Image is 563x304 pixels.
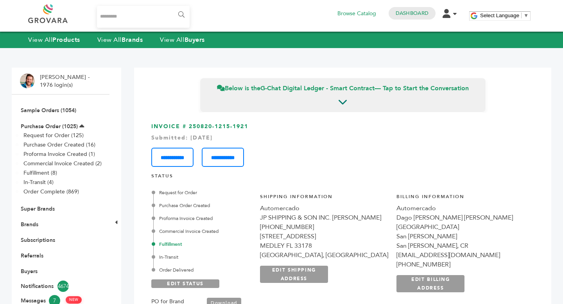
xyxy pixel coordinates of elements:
[337,9,376,18] a: Browse Catalog
[23,150,95,158] a: Proforma Invoice Created (1)
[396,193,525,204] h4: Billing Information
[480,13,519,18] span: Select Language
[153,202,251,209] div: Purchase Order Created
[160,36,205,44] a: View AllBuyers
[21,205,55,213] a: Super Brands
[21,236,55,244] a: Subscriptions
[524,13,529,18] span: ▼
[260,204,389,213] div: Automercado
[260,241,389,250] div: MEDLEY FL 33178
[396,222,525,232] div: [GEOGRAPHIC_DATA]
[23,179,54,186] a: In-Transit (4)
[396,260,525,269] div: [PHONE_NUMBER]
[21,252,43,259] a: Referrals
[151,173,534,183] h4: STATUS
[21,221,38,228] a: Brands
[23,169,57,177] a: Fulfillment (8)
[97,6,190,28] input: Search...
[21,107,76,114] a: Sample Orders (1054)
[23,188,79,195] a: Order Complete (869)
[260,84,375,93] strong: G-Chat Digital Ledger - Smart Contract
[396,232,525,241] div: San [PERSON_NAME]
[52,36,80,44] strong: Products
[521,13,522,18] span: ​
[260,193,389,204] h4: Shipping Information
[23,160,102,167] a: Commercial Invoice Created (2)
[23,132,84,139] a: Request for Order (125)
[122,36,143,44] strong: Brands
[396,241,525,250] div: San [PERSON_NAME], CR
[480,13,529,18] a: Select Language​
[260,266,328,283] a: EDIT SHIPPING ADDRESS
[260,213,389,232] div: JP SHIPPING & SON INC. [PERSON_NAME] [PHONE_NUMBER]
[21,268,38,275] a: Buyers
[260,250,389,260] div: [GEOGRAPHIC_DATA], [GEOGRAPHIC_DATA]
[396,10,429,17] a: Dashboard
[153,241,251,248] div: Fulfillment
[260,232,389,241] div: [STREET_ADDRESS]
[151,123,534,167] h3: INVOICE # 250820-1215-1921
[153,254,251,261] div: In-Transit
[21,123,78,130] a: Purchase Order (1025)
[396,250,525,260] div: [EMAIL_ADDRESS][DOMAIN_NAME]
[396,275,464,292] a: EDIT BILLING ADDRESS
[40,73,91,89] li: [PERSON_NAME] - 1976 login(s)
[153,266,251,274] div: Order Delivered
[217,84,469,93] span: Below is the — Tap to Start the Conversation
[153,189,251,196] div: Request for Order
[396,204,525,213] div: Automercado
[185,36,205,44] strong: Buyers
[151,134,534,142] div: Submitted: [DATE]
[396,213,525,222] div: Dago [PERSON_NAME] [PERSON_NAME]
[57,281,69,292] span: 4674
[153,228,251,235] div: Commercial Invoice Created
[97,36,143,44] a: View AllBrands
[21,281,100,292] a: Notifications4674
[23,141,95,148] a: Purchase Order Created (16)
[28,36,80,44] a: View AllProducts
[151,279,219,288] a: EDIT STATUS
[66,296,82,304] span: NEW
[153,215,251,222] div: Proforma Invoice Created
